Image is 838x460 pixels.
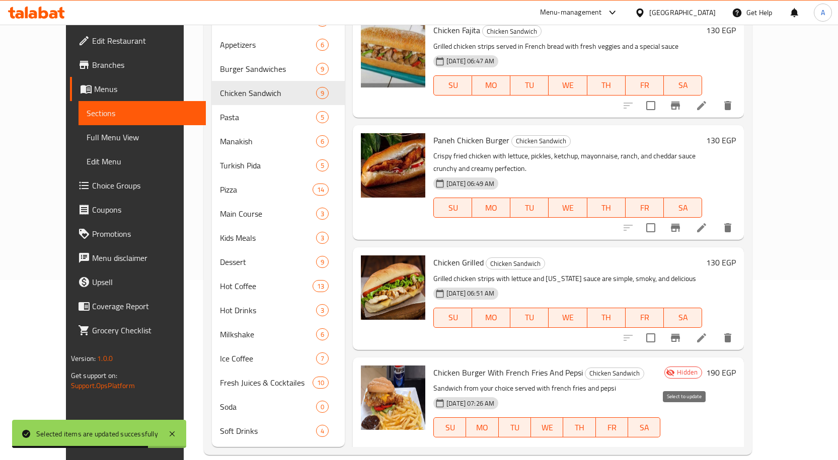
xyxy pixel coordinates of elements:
div: Kids Meals [220,232,316,244]
span: Turkish Pida [220,159,316,171]
div: Soft Drinks4 [212,419,345,443]
span: Sections [87,107,198,119]
span: [DATE] 06:49 AM [442,179,498,189]
div: Pasta [220,111,316,123]
a: Support.OpsPlatform [71,379,135,392]
span: TH [591,201,622,215]
button: SA [664,75,702,96]
div: Main Course3 [212,202,345,226]
a: Grocery Checklist [70,318,206,342]
div: Soda0 [212,395,345,419]
span: SU [438,78,468,93]
span: Milkshake [220,328,316,340]
span: 3 [317,306,328,315]
div: items [316,328,329,340]
button: TU [510,308,549,328]
span: Hot Coffee [220,280,313,292]
span: Chicken Burger With French Fries And Pepsi [433,365,583,380]
button: SA [664,198,702,218]
div: Chicken Sandwich [511,135,571,147]
img: Chicken Fajita [361,23,425,87]
button: FR [596,417,628,437]
h6: 130 EGP [706,23,736,37]
a: Branches [70,53,206,77]
span: Pizza [220,183,313,196]
div: items [316,352,329,364]
span: WE [553,201,583,215]
button: WE [549,75,587,96]
div: Kids Meals3 [212,226,345,250]
span: 6 [317,137,328,146]
span: Manakish [220,135,316,147]
span: 3 [317,209,328,219]
a: Coupons [70,198,206,222]
p: Crispy fried chicken with lettuce, pickles, ketchup, mayonnaise, ranch, and cheddar sauce crunchy... [433,150,702,175]
span: Edit Menu [87,155,198,167]
span: Hot Drinks [220,304,316,316]
button: delete [716,326,740,350]
button: SU [433,198,472,218]
button: SU [433,308,472,328]
p: Grilled chicken strips with lettuce and [US_STATE] sauce are simple, smoky, and delicious [433,272,702,285]
button: FR [626,198,664,218]
a: Edit Restaurant [70,29,206,53]
span: Paneh Chicken Burger [433,133,509,148]
div: Milkshake6 [212,322,345,346]
div: items [313,183,329,196]
div: Appetizers [220,39,316,51]
span: Dessert [220,256,316,268]
button: MO [472,198,510,218]
span: FR [600,420,624,435]
span: 10 [313,378,328,388]
button: MO [472,308,510,328]
span: Chicken Sandwich [483,26,541,37]
span: Burger Sandwiches [220,63,316,75]
div: Pasta5 [212,105,345,129]
span: Select to update [640,217,661,238]
span: 9 [317,257,328,267]
div: Soft Drinks [220,425,316,437]
button: TH [587,75,626,96]
button: TH [587,308,626,328]
div: Pizza14 [212,177,345,202]
span: Chicken Fajita [433,23,480,38]
div: Soda [220,401,316,413]
div: Selected items are updated successfully [36,428,158,439]
div: Chicken Sandwich [482,25,542,37]
span: TU [503,420,527,435]
h6: 130 EGP [706,255,736,269]
div: Fresh Juices & Cocktailes [220,377,313,389]
button: Branch-specific-item [663,326,688,350]
h6: 130 EGP [706,133,736,147]
span: Grocery Checklist [92,324,198,336]
img: Chicken Burger With French Fries And Pepsi [361,365,425,430]
div: items [316,111,329,123]
button: delete [716,216,740,240]
div: items [313,377,329,389]
span: Chicken Sandwich [512,135,570,147]
span: TU [514,201,545,215]
div: items [316,304,329,316]
a: Sections [79,101,206,125]
span: TH [591,310,622,325]
div: Dessert9 [212,250,345,274]
div: items [316,159,329,171]
span: Branches [92,59,198,71]
span: 9 [317,88,328,98]
span: Get support on: [71,369,117,382]
span: SU [438,420,462,435]
button: TU [510,198,549,218]
span: A [821,7,825,18]
span: Full Menu View [87,131,198,143]
div: items [316,135,329,147]
div: items [313,280,329,292]
span: MO [470,420,494,435]
span: Version: [71,352,96,365]
span: SA [632,420,656,435]
div: Burger Sandwiches9 [212,57,345,81]
button: delete [716,94,740,118]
